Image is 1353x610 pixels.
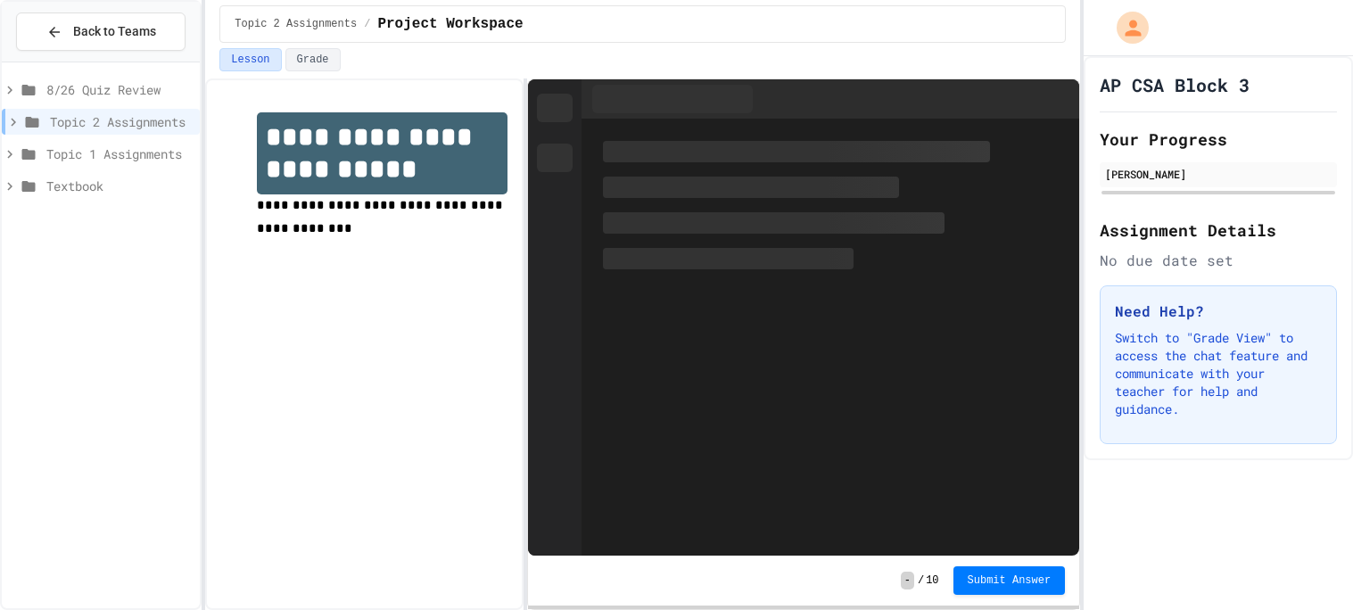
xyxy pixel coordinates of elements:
span: Project Workspace [377,13,523,35]
span: Topic 2 Assignments [235,17,357,31]
h1: AP CSA Block 3 [1100,72,1250,97]
span: 8/26 Quiz Review [46,80,193,99]
span: 10 [926,573,938,588]
button: Grade [285,48,341,71]
span: / [364,17,370,31]
span: Submit Answer [968,573,1052,588]
div: My Account [1098,7,1153,48]
h3: Need Help? [1115,301,1322,322]
span: - [901,572,914,589]
span: Back to Teams [73,22,156,41]
div: No due date set [1100,250,1337,271]
h2: Assignment Details [1100,218,1337,243]
div: [PERSON_NAME] [1105,166,1332,182]
p: Switch to "Grade View" to access the chat feature and communicate with your teacher for help and ... [1115,329,1322,418]
button: Back to Teams [16,12,186,51]
h2: Your Progress [1100,127,1337,152]
span: / [918,573,924,588]
span: Topic 1 Assignments [46,144,193,163]
button: Submit Answer [953,566,1066,595]
button: Lesson [219,48,281,71]
span: Textbook [46,177,193,195]
span: Topic 2 Assignments [50,112,193,131]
